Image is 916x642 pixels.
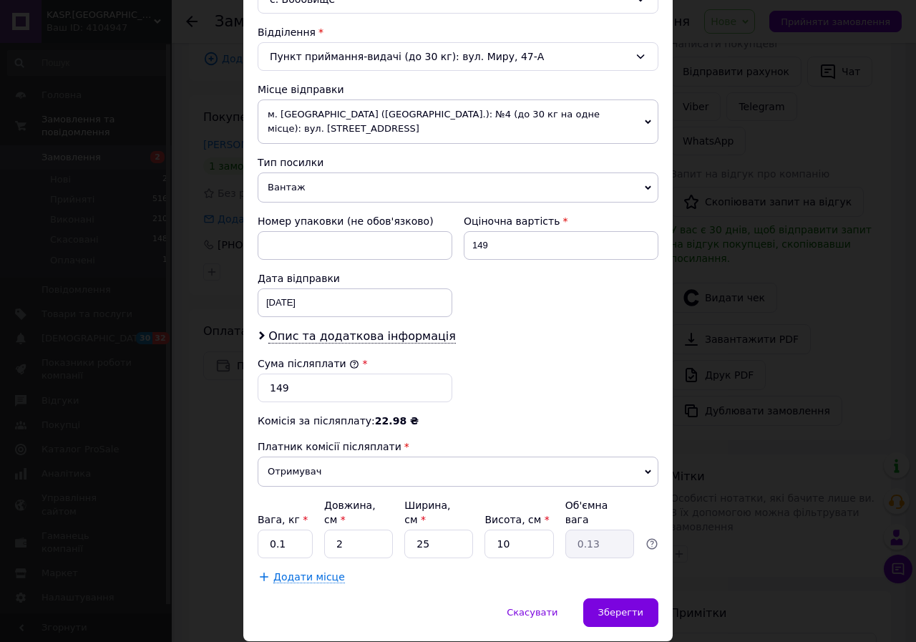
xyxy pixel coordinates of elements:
span: Отримувач [258,457,658,487]
span: 22.98 ₴ [375,415,419,427]
label: Вага, кг [258,514,308,525]
span: Місце відправки [258,84,344,95]
label: Висота, см [484,514,549,525]
span: Опис та додаткова інформація [268,329,456,344]
label: Ширина, см [404,500,450,525]
span: Додати місце [273,571,345,583]
span: Тип посилки [258,157,323,168]
span: Вантаж [258,172,658,203]
span: Платник комісії післяплати [258,441,401,452]
span: Зберегти [598,607,643,618]
span: м. [GEOGRAPHIC_DATA] ([GEOGRAPHIC_DATA].): №4 (до 30 кг на одне місце): вул. [STREET_ADDRESS] [258,99,658,144]
label: Сума післяплати [258,358,359,369]
div: Номер упаковки (не обов'язково) [258,214,452,228]
span: Скасувати [507,607,557,618]
div: Дата відправки [258,271,452,286]
div: Пункт приймання-видачі (до 30 кг): вул. Миру, 47-А [258,42,658,71]
div: Відділення [258,25,658,39]
div: Оціночна вартість [464,214,658,228]
div: Комісія за післяплату: [258,414,658,428]
div: Об'ємна вага [565,498,634,527]
label: Довжина, см [324,500,376,525]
